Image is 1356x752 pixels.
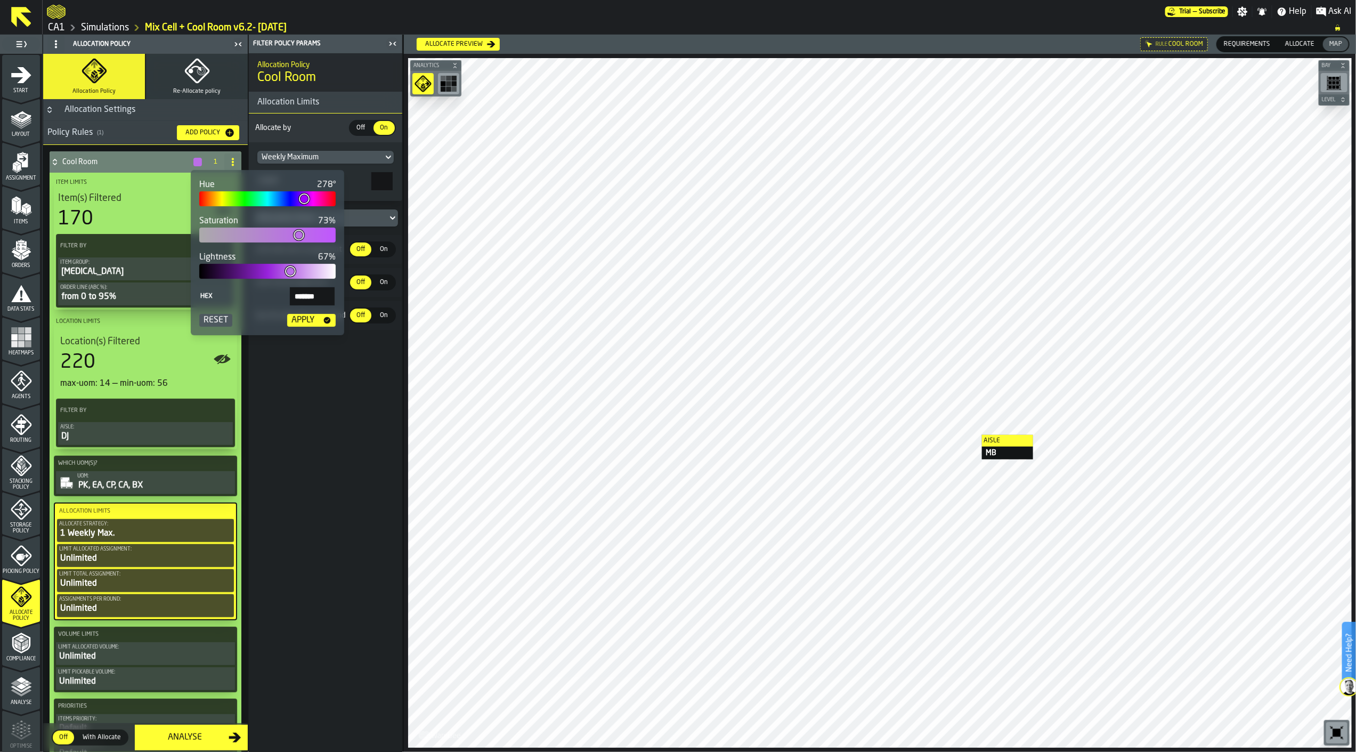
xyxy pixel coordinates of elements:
[199,215,238,228] label: Saturation
[1343,623,1355,683] label: Need Help?
[236,251,336,264] output: 67%
[199,251,236,264] label: Lightness
[199,179,215,191] label: Hue
[199,314,232,327] div: Reset
[238,215,336,228] output: 73%
[290,287,335,305] input: input-value-Hex input-value-Hex
[215,179,336,191] output: 278°
[287,314,319,327] div: Apply
[200,293,290,300] span: Hex
[287,314,336,327] button: button-Apply
[199,287,336,305] label: input-value-Hex
[199,314,232,327] button: button-Reset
